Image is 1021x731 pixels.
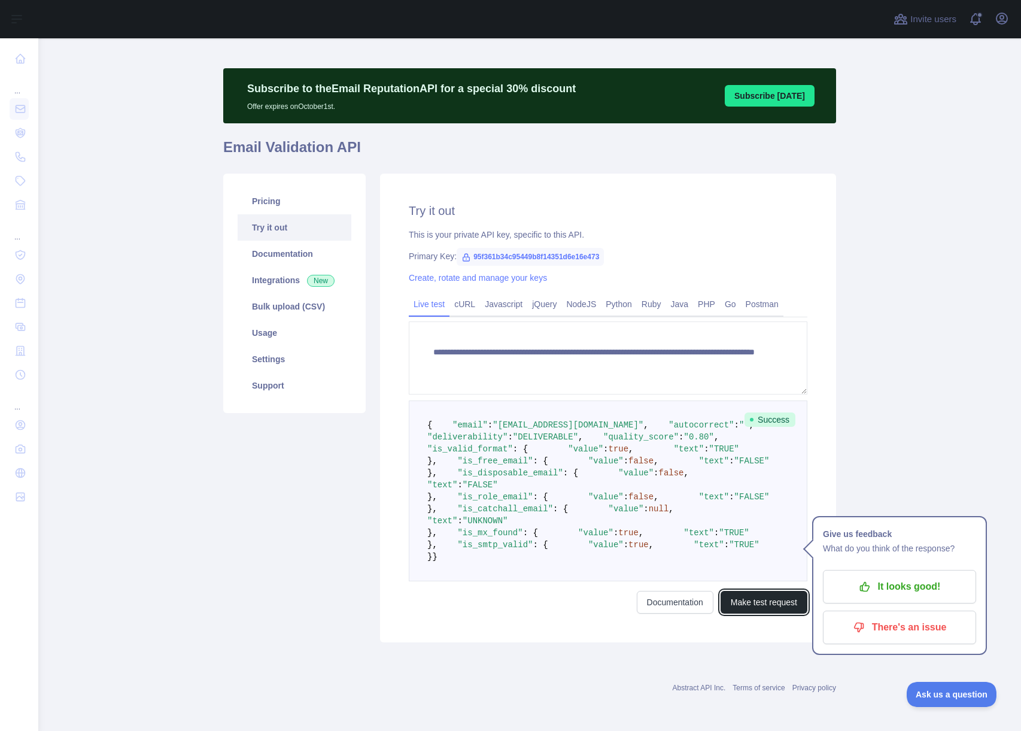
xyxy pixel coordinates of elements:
[457,492,533,502] span: "is_role_email"
[624,492,628,502] span: :
[508,432,512,442] span: :
[533,540,548,550] span: : {
[714,432,719,442] span: ,
[729,456,734,466] span: :
[603,444,608,454] span: :
[734,492,770,502] span: "FALSE"
[223,138,836,166] h1: Email Validation API
[588,540,624,550] span: "value"
[427,432,508,442] span: "deliverability"
[733,684,785,692] a: Terms of service
[533,456,548,466] span: : {
[238,372,351,399] a: Support
[10,72,29,96] div: ...
[238,346,351,372] a: Settings
[449,295,480,314] a: cURL
[238,267,351,293] a: Integrations New
[792,684,836,692] a: Privacy policy
[493,420,643,430] span: "[EMAIL_ADDRESS][DOMAIN_NAME]"
[463,480,498,490] span: "FALSE"
[618,468,654,478] span: "value"
[624,456,628,466] span: :
[247,80,576,97] p: Subscribe to the Email Reputation API for a special 30 % discount
[724,540,729,550] span: :
[668,420,734,430] span: "autocorrect"
[666,295,694,314] a: Java
[578,528,613,538] span: "value"
[654,456,658,466] span: ,
[513,432,578,442] span: "DELIVERABLE"
[745,412,795,427] span: Success
[649,540,654,550] span: ,
[427,504,437,514] span: },
[714,528,719,538] span: :
[432,552,437,562] span: }
[238,293,351,320] a: Bulk upload (CSV)
[729,492,734,502] span: :
[709,444,739,454] span: "TRUE"
[578,432,583,442] span: ,
[452,420,488,430] span: "email"
[823,527,976,541] h1: Give us feedback
[741,295,783,314] a: Postman
[907,682,997,707] iframe: Toggle Customer Support
[654,468,658,478] span: :
[694,540,724,550] span: "text"
[601,295,637,314] a: Python
[238,214,351,241] a: Try it out
[457,528,522,538] span: "is_mx_found"
[673,684,726,692] a: Abstract API Inc.
[427,444,513,454] span: "is_valid_format"
[668,504,673,514] span: ,
[823,541,976,556] p: What do you think of the response?
[409,250,807,262] div: Primary Key:
[832,617,967,638] p: There's an issue
[457,540,533,550] span: "is_smtp_valid"
[654,492,658,502] span: ,
[533,492,548,502] span: : {
[568,444,603,454] span: "value"
[684,528,714,538] span: "text"
[457,468,563,478] span: "is_disposable_email"
[699,492,729,502] span: "text"
[823,611,976,644] button: There's an issue
[674,444,704,454] span: "text"
[613,528,618,538] span: :
[608,444,628,454] span: true
[725,85,815,107] button: Subscribe [DATE]
[693,295,720,314] a: PHP
[609,504,644,514] span: "value"
[721,591,807,614] button: Make test request
[643,420,648,430] span: ,
[637,295,666,314] a: Ruby
[553,504,568,514] span: : {
[457,516,462,526] span: :
[649,504,669,514] span: null
[639,528,643,538] span: ,
[463,516,508,526] span: "UNKNOWN"
[427,552,432,562] span: }
[427,516,457,526] span: "text"
[910,13,956,26] span: Invite users
[427,468,437,478] span: },
[247,97,576,111] p: Offer expires on October 1st.
[628,492,654,502] span: false
[679,432,683,442] span: :
[238,188,351,214] a: Pricing
[729,540,759,550] span: "TRUE"
[628,540,649,550] span: true
[427,420,432,430] span: {
[891,10,959,29] button: Invite users
[457,456,533,466] span: "is_free_email"
[734,420,739,430] span: :
[409,202,807,219] h2: Try it out
[523,528,538,538] span: : {
[427,480,457,490] span: "text"
[603,432,679,442] span: "quality_score"
[409,273,547,283] a: Create, rotate and manage your keys
[720,295,741,314] a: Go
[427,528,437,538] span: },
[637,591,713,614] a: Documentation
[488,420,493,430] span: :
[457,480,462,490] span: :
